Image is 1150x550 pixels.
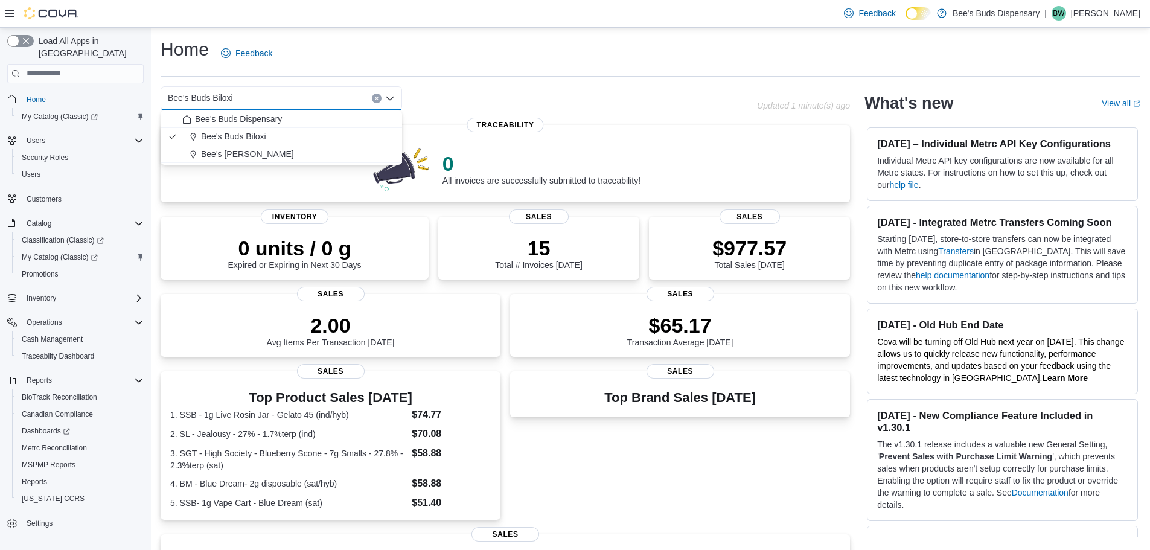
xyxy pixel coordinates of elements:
[17,390,102,405] a: BioTrack Reconciliation
[12,456,149,473] button: MSPMP Reports
[17,424,75,438] a: Dashboards
[22,133,50,148] button: Users
[495,236,582,270] div: Total # Invoices [DATE]
[17,458,144,472] span: MSPMP Reports
[12,266,149,283] button: Promotions
[170,478,407,490] dt: 4. BM - Blue Dream- 2g disposable (sat/hyb)
[17,491,144,506] span: Washington CCRS
[712,236,787,270] div: Total Sales [DATE]
[228,236,362,260] p: 0 units / 0 g
[170,428,407,440] dt: 2. SL - Jealousy - 27% - 1.7%terp (ind)
[12,108,149,125] a: My Catalog (Classic)
[12,149,149,166] button: Security Roles
[22,315,67,330] button: Operations
[877,138,1128,150] h3: [DATE] – Individual Metrc API Key Configurations
[12,166,149,183] button: Users
[858,7,895,19] span: Feedback
[170,391,491,405] h3: Top Product Sales [DATE]
[297,364,365,379] span: Sales
[627,313,733,337] p: $65.17
[22,153,68,162] span: Security Roles
[877,409,1128,433] h3: [DATE] - New Compliance Feature Included in v1.30.1
[495,236,582,260] p: 15
[17,109,103,124] a: My Catalog (Classic)
[228,236,362,270] div: Expired or Expiring in Next 30 Days
[12,440,149,456] button: Metrc Reconciliation
[27,95,46,104] span: Home
[22,235,104,245] span: Classification (Classic)
[2,314,149,331] button: Operations
[22,92,144,107] span: Home
[12,331,149,348] button: Cash Management
[17,424,144,438] span: Dashboards
[442,152,640,176] p: 0
[839,1,900,25] a: Feedback
[235,47,272,59] span: Feedback
[17,349,99,363] a: Traceabilty Dashboard
[757,101,850,110] p: Updated 1 minute(s) ago
[168,91,233,105] span: Bee's Buds Biloxi
[170,497,407,509] dt: 5. SSB- 1g Vape Cart - Blue Dream (sat)
[17,109,144,124] span: My Catalog (Classic)
[22,216,56,231] button: Catalog
[17,167,144,182] span: Users
[467,118,544,132] span: Traceability
[889,180,918,190] a: help file
[17,349,144,363] span: Traceabilty Dashboard
[17,458,80,472] a: MSPMP Reports
[161,128,402,145] button: Bee's Buds Biloxi
[22,494,85,504] span: [US_STATE] CCRS
[412,496,491,510] dd: $51.40
[877,319,1128,331] h3: [DATE] - Old Hub End Date
[27,136,45,145] span: Users
[1053,6,1064,21] span: BW
[261,209,328,224] span: Inventory
[12,348,149,365] button: Traceabilty Dashboard
[22,216,144,231] span: Catalog
[12,389,149,406] button: BioTrack Reconciliation
[161,145,402,163] button: Bee's [PERSON_NAME]
[22,477,47,487] span: Reports
[412,476,491,491] dd: $58.88
[12,490,149,507] button: [US_STATE] CCRS
[2,290,149,307] button: Inventory
[17,267,144,281] span: Promotions
[17,250,144,264] span: My Catalog (Classic)
[22,426,70,436] span: Dashboards
[17,441,144,455] span: Metrc Reconciliation
[22,392,97,402] span: BioTrack Reconciliation
[17,475,52,489] a: Reports
[1043,373,1088,383] a: Learn More
[2,132,149,149] button: Users
[22,170,40,179] span: Users
[412,408,491,422] dd: $74.77
[27,293,56,303] span: Inventory
[161,37,209,62] h1: Home
[877,216,1128,228] h3: [DATE] - Integrated Metrc Transfers Coming Soon
[22,112,98,121] span: My Catalog (Classic)
[216,41,277,65] a: Feedback
[22,373,144,388] span: Reports
[22,516,57,531] a: Settings
[12,406,149,423] button: Canadian Compliance
[2,190,149,208] button: Customers
[297,287,365,301] span: Sales
[22,291,61,305] button: Inventory
[170,447,407,472] dt: 3. SGT - High Society - Blueberry Scone - 7g Smalls - 27.8% - 2.3%terp (sat)
[1012,488,1069,497] a: Documentation
[17,150,73,165] a: Security Roles
[385,94,395,103] button: Close list of options
[27,318,62,327] span: Operations
[201,148,294,160] span: Bee's [PERSON_NAME]
[267,313,395,337] p: 2.00
[906,7,931,20] input: Dark Mode
[509,209,569,224] span: Sales
[161,110,402,128] button: Bee's Buds Dispensary
[12,423,149,440] a: Dashboards
[1133,100,1140,107] svg: External link
[22,269,59,279] span: Promotions
[22,252,98,262] span: My Catalog (Classic)
[2,215,149,232] button: Catalog
[17,407,144,421] span: Canadian Compliance
[22,334,83,344] span: Cash Management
